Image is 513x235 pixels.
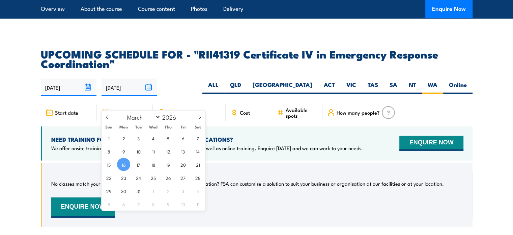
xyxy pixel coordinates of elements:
[337,110,380,115] span: How many people?
[154,180,444,187] p: Can’t find a date or location? FSA can customise a solution to suit your business or organisation...
[191,197,204,211] span: April 11, 2026
[191,184,204,197] span: April 4, 2026
[102,79,157,96] input: To date
[51,180,150,187] p: No classes match your search criteria, sorry.
[102,125,116,129] span: Sun
[124,113,161,121] select: Month
[147,197,160,211] span: April 8, 2026
[162,184,175,197] span: April 2, 2026
[176,158,190,171] span: March 20, 2026
[51,145,363,151] p: We offer onsite training, training at our centres, multisite solutions as well as online training...
[132,145,145,158] span: March 10, 2026
[147,132,160,145] span: March 4, 2026
[132,158,145,171] span: March 17, 2026
[41,49,473,68] h2: UPCOMING SCHEDULE FOR - "RII41319 Certificate IV in Emergency Response Coordination"
[384,81,403,94] label: SA
[102,171,115,184] span: March 22, 2026
[161,113,183,121] input: Year
[176,125,191,129] span: Fri
[147,158,160,171] span: March 18, 2026
[191,132,204,145] span: March 7, 2026
[362,81,384,94] label: TAS
[102,158,115,171] span: March 15, 2026
[102,184,115,197] span: March 29, 2026
[111,110,131,115] span: End Date
[162,145,175,158] span: March 12, 2026
[403,81,422,94] label: NT
[51,197,115,218] button: ENQUIRE NOW
[102,197,115,211] span: April 5, 2026
[176,145,190,158] span: March 13, 2026
[102,132,115,145] span: March 1, 2026
[176,132,190,145] span: March 6, 2026
[247,81,318,94] label: [GEOGRAPHIC_DATA]
[167,110,186,115] span: Location
[162,132,175,145] span: March 5, 2026
[132,184,145,197] span: March 31, 2026
[202,81,224,94] label: ALL
[422,81,443,94] label: WA
[51,136,363,143] h4: NEED TRAINING FOR LARGER GROUPS OR MULTIPLE LOCATIONS?
[162,197,175,211] span: April 9, 2026
[191,171,204,184] span: March 28, 2026
[240,110,250,115] span: Cost
[132,171,145,184] span: March 24, 2026
[132,132,145,145] span: March 3, 2026
[191,145,204,158] span: March 14, 2026
[117,145,130,158] span: March 9, 2026
[318,81,341,94] label: ACT
[117,132,130,145] span: March 2, 2026
[224,81,247,94] label: QLD
[161,125,176,129] span: Thu
[146,125,161,129] span: Wed
[132,197,145,211] span: April 7, 2026
[147,171,160,184] span: March 25, 2026
[131,125,146,129] span: Tue
[147,145,160,158] span: March 11, 2026
[176,197,190,211] span: April 10, 2026
[41,79,96,96] input: From date
[191,158,204,171] span: March 21, 2026
[176,184,190,197] span: April 3, 2026
[55,110,78,115] span: Start date
[102,145,115,158] span: March 8, 2026
[341,81,362,94] label: VIC
[117,184,130,197] span: March 30, 2026
[162,171,175,184] span: March 26, 2026
[117,158,130,171] span: March 16, 2026
[117,171,130,184] span: March 23, 2026
[147,184,160,197] span: April 1, 2026
[286,107,318,118] span: Available spots
[443,81,473,94] label: Online
[162,158,175,171] span: March 19, 2026
[176,171,190,184] span: March 27, 2026
[117,197,130,211] span: April 6, 2026
[399,136,463,151] button: ENQUIRE NOW
[191,125,205,129] span: Sat
[116,125,131,129] span: Mon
